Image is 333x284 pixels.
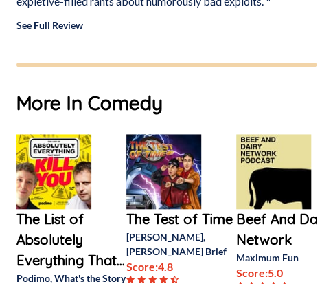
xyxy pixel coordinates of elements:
img: The List of Absolutely Everything That Might Kill You [16,134,91,209]
a: The List of Absolutely Everything That... [16,209,126,271]
p: Score: 4.8 [126,259,236,275]
img: Beef And Dairy Network [236,134,311,209]
h1: More In Comedy [16,89,317,118]
a: The Test of Time [126,209,236,230]
img: The Test of Time [126,134,201,209]
a: See Full Review [16,19,83,31]
p: [PERSON_NAME], [PERSON_NAME] Brief [126,230,236,259]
